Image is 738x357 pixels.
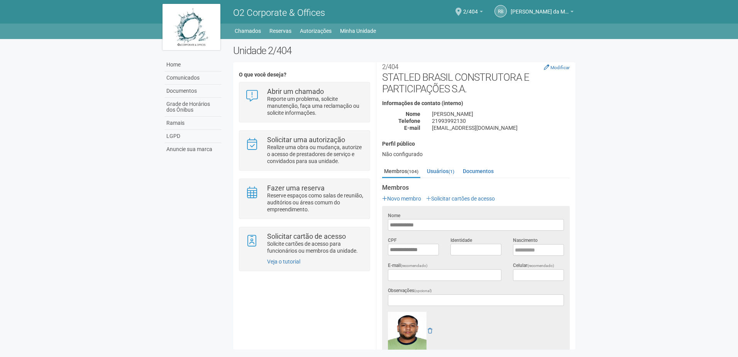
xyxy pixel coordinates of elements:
small: Modificar [550,65,570,70]
div: [PERSON_NAME] [426,110,576,117]
a: Anuncie sua marca [164,143,222,156]
p: Solicite cartões de acesso para funcionários ou membros da unidade. [267,240,364,254]
a: Home [164,58,222,71]
span: (opcional) [414,289,432,293]
a: Solicitar cartão de acesso Solicite cartões de acesso para funcionários ou membros da unidade. [245,233,364,254]
label: Celular [513,262,554,269]
a: Autorizações [300,25,332,36]
a: Documentos [164,85,222,98]
a: Reservas [269,25,291,36]
p: Reserve espaços como salas de reunião, auditórios ou áreas comum do empreendimento. [267,192,364,213]
a: Fazer uma reserva Reserve espaços como salas de reunião, auditórios ou áreas comum do empreendime... [245,185,364,213]
a: Solicitar cartões de acesso [426,195,495,202]
label: Nome [388,212,400,219]
span: O2 Corporate & Offices [233,7,325,18]
strong: Solicitar uma autorização [267,136,345,144]
a: Remover [428,328,432,334]
a: LGPD [164,130,222,143]
h4: Perfil público [382,141,570,147]
p: Reporte um problema, solicite manutenção, faça uma reclamação ou solicite informações. [267,95,364,116]
small: 2/404 [382,63,398,71]
a: Grade de Horários dos Ônibus [164,98,222,117]
h2: STATLED BRASIL CONSTRUTORA E PARTICIPAÇÕES S.A. [382,60,570,95]
img: logo.jpg [162,4,220,50]
h4: Informações de contato (interno) [382,100,570,106]
span: Raul Barrozo da Motta Junior [511,1,569,15]
h4: O que você deseja? [239,72,370,78]
strong: E-mail [404,125,420,131]
label: Nascimento [513,237,538,244]
a: Abrir um chamado Reporte um problema, solicite manutenção, faça uma reclamação ou solicite inform... [245,88,364,116]
a: RB [494,5,507,17]
a: Novo membro [382,195,421,202]
small: (1) [449,169,454,174]
label: Identidade [450,237,472,244]
a: Usuários(1) [425,165,456,177]
div: 21993992130 [426,117,576,124]
label: Observações [388,287,432,294]
p: Realize uma obra ou mudança, autorize o acesso de prestadores de serviço e convidados para sua un... [267,144,364,165]
a: Documentos [461,165,496,177]
label: CPF [388,237,397,244]
div: [EMAIL_ADDRESS][DOMAIN_NAME] [426,124,576,131]
a: Minha Unidade [340,25,376,36]
strong: Fazer uma reserva [267,184,325,192]
strong: Membros [382,184,570,191]
img: GetFile [388,312,427,350]
a: 2/404 [463,10,483,16]
a: Comunicados [164,71,222,85]
a: Modificar [544,64,570,70]
h2: Unidade 2/404 [233,45,576,56]
strong: Telefone [398,118,420,124]
strong: Nome [406,111,420,117]
div: Não configurado [382,151,570,158]
a: Ramais [164,117,222,130]
span: 2/404 [463,1,478,15]
a: Veja o tutorial [267,258,300,265]
span: (recomendado) [527,263,554,268]
label: E-mail [388,262,428,269]
a: Chamados [235,25,261,36]
a: Membros(104) [382,165,420,178]
a: Solicitar uma autorização Realize uma obra ou mudança, autorize o acesso de prestadores de serviç... [245,136,364,165]
span: (recomendado) [401,263,428,268]
strong: Abrir um chamado [267,87,324,95]
a: [PERSON_NAME] da Motta Junior [511,10,574,16]
strong: Solicitar cartão de acesso [267,232,346,240]
small: (104) [407,169,418,174]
